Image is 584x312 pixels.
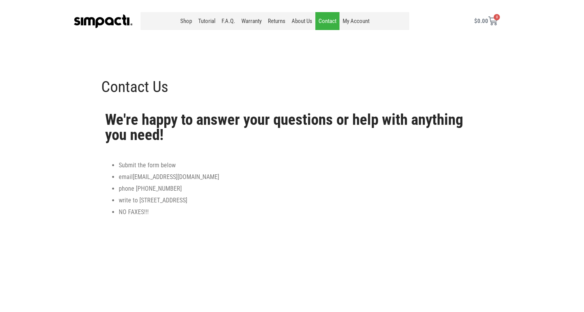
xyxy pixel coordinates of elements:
[119,173,219,181] span: email [EMAIL_ADDRESS][DOMAIN_NAME]
[177,12,195,30] a: Shop
[119,196,479,205] li: write to [STREET_ADDRESS]
[315,12,339,30] a: Contact
[218,12,238,30] a: F.A.Q.
[105,112,479,143] h2: We're happy to answer your questions or help with anything you need!
[494,14,500,20] span: 0
[265,12,288,30] a: Returns
[101,77,483,97] h1: Contact Us
[339,12,373,30] a: My Account
[238,12,265,30] a: Warranty
[119,207,479,217] li: NO FAXES!!!
[119,161,479,170] li: Submit the form below
[474,18,488,25] bdi: 0.00
[465,12,507,30] a: $0.00 0
[474,18,477,25] span: $
[195,12,218,30] a: Tutorial
[119,184,479,193] li: phone [PHONE_NUMBER]
[288,12,315,30] a: About Us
